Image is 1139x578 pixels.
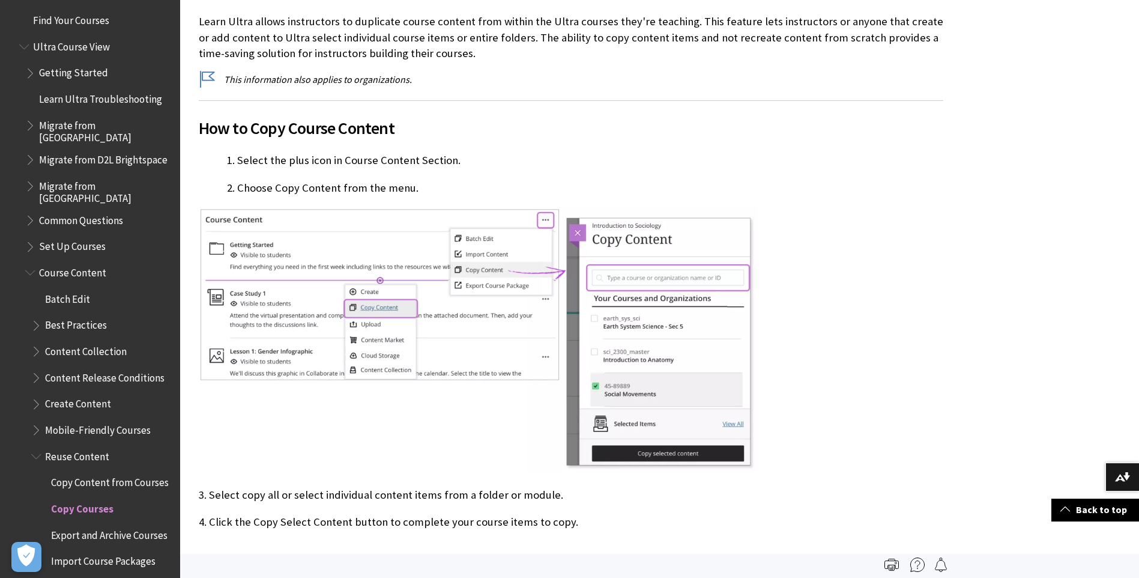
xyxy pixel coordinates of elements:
span: Copy Content from Courses [51,472,169,488]
p: 3. Select copy all or select individual content items from a folder or module. [199,487,943,503]
p: Choose Copy Content from the menu. [237,180,943,196]
span: Common Questions [39,210,123,227]
span: Ultra Course View [33,37,110,53]
span: Getting Started [39,63,108,79]
span: Import Course Packages [51,551,156,567]
span: How to Copy Course Content [199,115,943,141]
span: Set Up Courses [39,237,106,253]
span: Migrate from D2L Brightspace [39,150,168,166]
p: 4. Click the Copy Select Content button to complete your course items to copy. [199,514,943,546]
span: Find Your Courses [33,10,109,26]
img: Follow this page [934,558,948,572]
p: Learn Ultra allows instructors to duplicate course content from within the Ultra courses they're ... [199,14,943,61]
span: Learn Ultra Troubleshooting [39,89,162,105]
span: Copy Courses [51,499,113,515]
span: Content Release Conditions [45,368,165,384]
span: Course Content [39,263,106,279]
span: Create Content [45,394,111,410]
span: Mobile-Friendly Courses [45,420,151,436]
span: Batch Edit [45,289,90,305]
p: Select the plus icon in Course Content Section. [237,153,943,168]
span: Migrate from [GEOGRAPHIC_DATA] [39,176,172,204]
img: Print [884,558,899,572]
button: Open Preferences [11,542,41,572]
img: More help [910,558,925,572]
span: Export and Archive Courses [51,525,168,541]
p: This information also applies to organizations. [199,73,943,86]
span: Reuse Content [45,446,109,463]
a: Back to top [1051,499,1139,521]
span: Migrate from [GEOGRAPHIC_DATA] [39,115,172,144]
span: Best Practices [45,315,107,332]
span: Content Collection [45,341,127,357]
